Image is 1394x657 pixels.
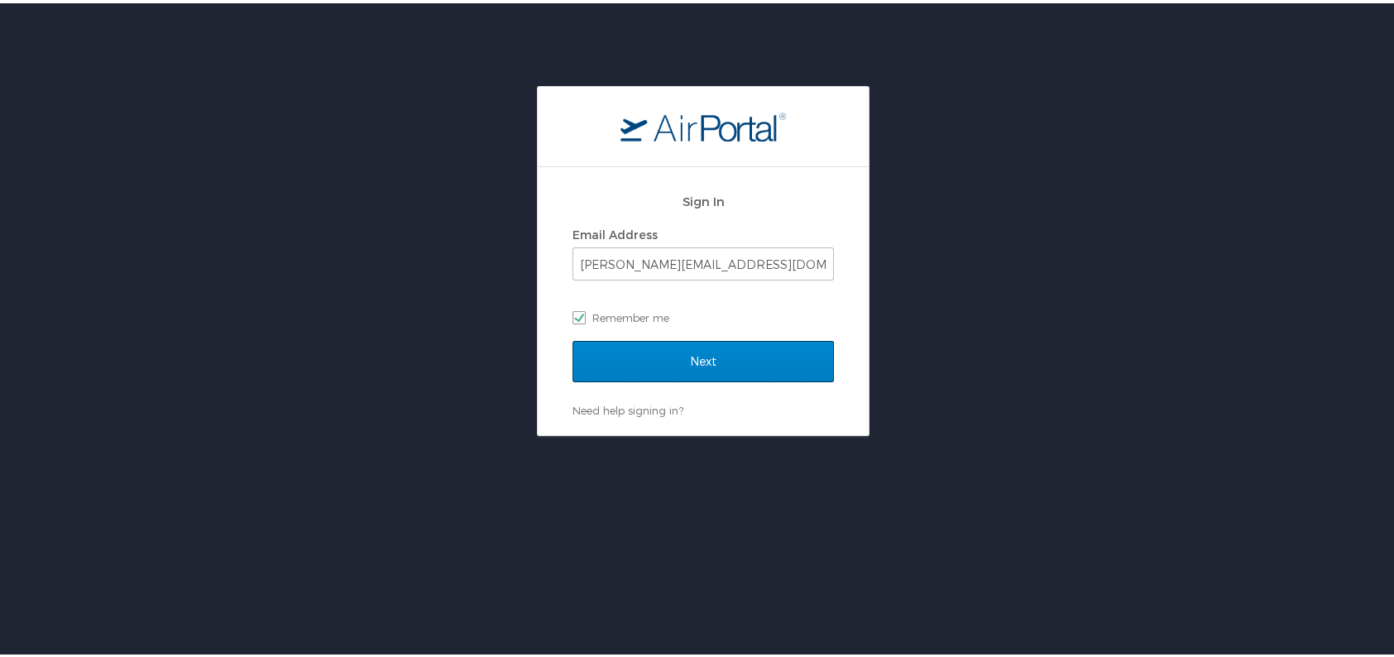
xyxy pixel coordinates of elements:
img: logo [620,108,786,138]
label: Remember me [572,302,834,327]
h2: Sign In [572,189,834,208]
input: Next [572,338,834,379]
a: Need help signing in? [572,400,683,414]
label: Email Address [572,224,658,238]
